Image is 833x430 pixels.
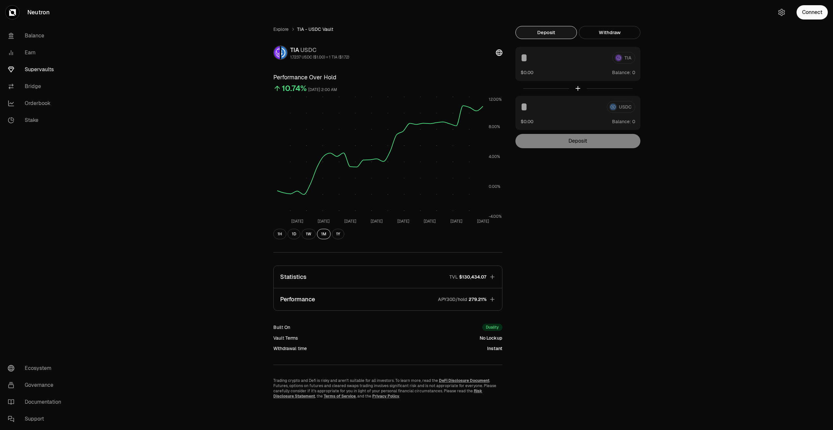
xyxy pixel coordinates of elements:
[438,296,467,303] p: APY30D/hold
[300,46,317,54] span: USDC
[612,118,631,125] span: Balance:
[273,26,502,33] nav: breadcrumb
[3,44,70,61] a: Earn
[482,324,502,331] div: Duality
[318,219,330,224] tspan: [DATE]
[371,219,383,224] tspan: [DATE]
[579,26,640,39] button: Withdraw
[273,73,502,82] h3: Performance Over Hold
[324,394,356,399] a: Terms of Service
[3,27,70,44] a: Balance
[290,55,349,60] div: 1.7237 USDC ($1.00) = 1 TIA ($1.72)
[3,360,70,377] a: Ecosystem
[290,46,349,55] div: TIA
[449,274,458,280] p: TVL
[273,229,286,239] button: 1H
[489,184,500,189] tspan: 0.00%
[521,69,533,76] button: $0.00
[291,219,303,224] tspan: [DATE]
[317,229,331,239] button: 1M
[612,69,631,76] span: Balance:
[273,26,289,33] a: Explore
[3,78,70,95] a: Bridge
[273,388,482,399] a: Risk Disclosure Statement
[477,219,489,224] tspan: [DATE]
[297,26,333,33] span: TIA - USDC Vault
[302,229,316,239] button: 1W
[3,112,70,129] a: Stake
[274,46,280,59] img: TIA Logo
[282,83,307,94] div: 10.74%
[489,154,500,159] tspan: 4.00%
[273,324,290,331] div: Built On
[469,296,486,303] span: 279.21%
[274,266,502,288] button: StatisticsTVL$130,434.07
[515,26,577,39] button: Deposit
[3,61,70,78] a: Supervaults
[3,95,70,112] a: Orderbook
[273,335,298,341] div: Vault Terms
[3,377,70,394] a: Governance
[344,219,356,224] tspan: [DATE]
[372,394,399,399] a: Privacy Policy
[489,214,502,219] tspan: -4.00%
[480,335,502,341] div: No Lockup
[450,219,462,224] tspan: [DATE]
[280,295,315,304] p: Performance
[397,219,409,224] tspan: [DATE]
[274,288,502,310] button: PerformanceAPY30D/hold279.21%
[489,124,500,129] tspan: 8.00%
[273,378,502,383] p: Trading crypto and Defi is risky and aren't suitable for all investors. To learn more, read the .
[797,5,828,20] button: Connect
[521,118,533,125] button: $0.00
[424,219,436,224] tspan: [DATE]
[280,272,307,281] p: Statistics
[459,274,486,280] span: $130,434.07
[273,345,307,352] div: Withdrawal time
[439,378,489,383] a: DeFi Disclosure Document
[487,345,502,352] div: Instant
[308,86,337,94] div: [DATE] 2:00 AM
[332,229,344,239] button: 1Y
[489,97,502,102] tspan: 12.00%
[273,383,502,399] p: Futures, options on futures and cleared swaps trading involves significant risk and is not approp...
[3,394,70,410] a: Documentation
[288,229,300,239] button: 1D
[3,410,70,427] a: Support
[281,46,287,59] img: USDC Logo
